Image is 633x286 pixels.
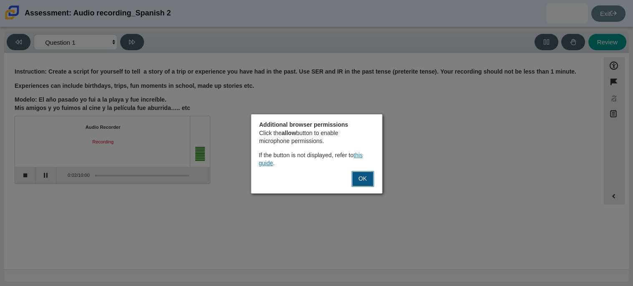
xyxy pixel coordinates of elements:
div: If the button is not displayed, refer to . [259,151,379,168]
strong: allow [282,129,296,137]
p: Click the button to enable microphone permissions. [259,129,370,146]
a: this guide [259,151,363,167]
button: OK [351,171,374,187]
strong: Additional browser permissions [259,121,348,128]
